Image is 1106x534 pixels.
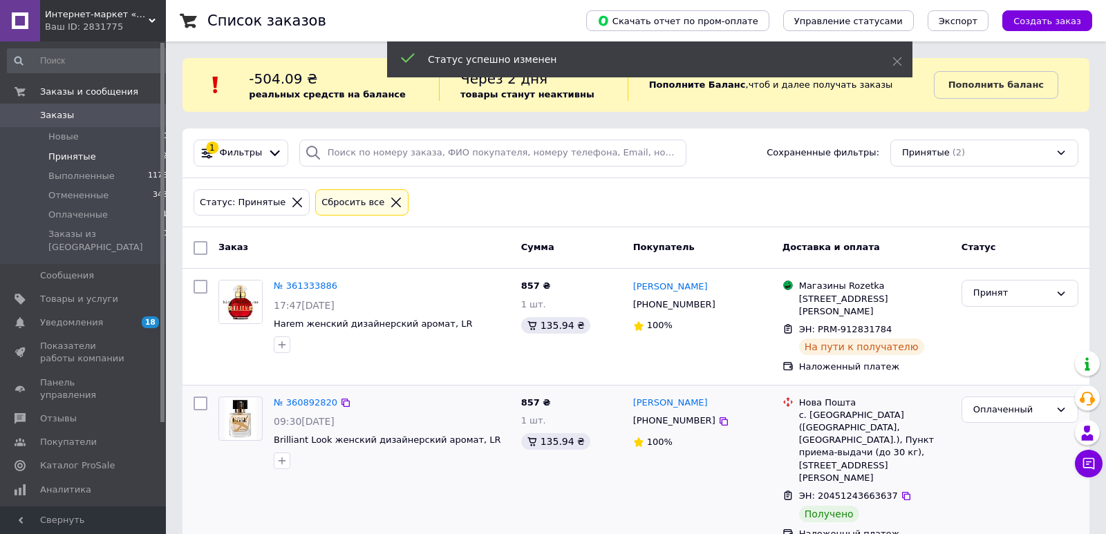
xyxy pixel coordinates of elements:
span: Панель управления [40,376,128,401]
span: Экспорт [939,16,977,26]
div: 1 [206,142,218,154]
div: Принят [973,286,1050,301]
a: Фото товару [218,280,263,324]
span: Управление статусами [794,16,903,26]
a: [PERSON_NAME] [633,280,708,294]
div: [PHONE_NUMBER] [630,412,718,430]
span: Фильтры [220,146,263,160]
span: 2 [162,151,167,163]
span: Выполненные [48,170,115,182]
span: Сохраненные фильтры: [767,146,879,160]
span: 0 [162,131,167,143]
span: ЭН: PRM-912831784 [799,324,892,334]
span: Каталог ProSale [40,459,115,472]
b: Пополнить баланс [948,79,1044,90]
span: Уведомления [40,316,103,329]
span: Отмененные [48,189,109,202]
div: , чтоб и далее получать заказы [628,69,934,101]
span: 1 шт. [521,299,546,309]
div: Наложенный платеж [799,361,950,373]
h1: Список заказов [207,12,326,29]
span: 09:30[DATE] [274,416,335,427]
div: Получено [799,506,859,522]
input: Поиск по номеру заказа, ФИО покупателя, номеру телефона, Email, номеру накладной [299,140,686,166]
span: ЭН: 20451243663637 [799,490,898,501]
span: 1176 [148,170,167,182]
span: Отзывы [40,412,77,425]
span: Аналитика [40,484,91,496]
a: [PERSON_NAME] [633,397,708,410]
img: Фото товару [225,397,256,440]
span: Доставка и оплата [782,242,880,252]
span: Заказы и сообщения [40,86,138,98]
span: 100% [647,320,673,330]
button: Управление статусами [783,10,914,31]
div: 135.94 ₴ [521,317,590,334]
span: Оплаченные [48,209,108,221]
div: На пути к получателю [799,338,924,355]
span: Скачать отчет по пром-оплате [597,15,758,27]
span: Покупатель [633,242,695,252]
span: 348 [153,189,167,202]
span: Сумма [521,242,554,252]
div: Оплаченный [973,403,1050,417]
div: [STREET_ADDRESS][PERSON_NAME] [799,293,950,318]
a: Создать заказ [988,15,1092,26]
span: 17:47[DATE] [274,300,335,311]
b: товары станут неактивны [460,89,594,99]
span: 857 ₴ [521,280,551,291]
div: Статус: Принятые [197,196,288,210]
span: Заказы из [GEOGRAPHIC_DATA] [48,228,162,253]
div: 135.94 ₴ [521,433,590,450]
b: Пополните Баланс [649,79,746,90]
span: 0 [162,228,167,253]
span: Товары и услуги [40,293,118,305]
a: Brilliant Look женский дизайнерский аромат, LR [274,435,501,445]
a: Пополнить баланс [934,71,1058,99]
img: Фото товару [219,280,262,323]
span: Сообщения [40,269,94,282]
span: Новые [48,131,79,143]
a: Фото товару [218,397,263,441]
img: :exclamation: [205,75,226,95]
div: Ваш ID: 2831775 [45,21,166,33]
a: № 361333886 [274,280,337,291]
span: (2) [953,147,965,158]
span: 857 ₴ [521,397,551,408]
span: Покупатели [40,436,97,448]
div: [PHONE_NUMBER] [630,296,718,314]
span: Интернет-маркет «БиоЖизнь» [45,8,149,21]
span: Создать заказ [1013,16,1081,26]
span: Заказы [40,109,74,122]
button: Создать заказ [1002,10,1092,31]
button: Чат с покупателем [1075,450,1103,477]
span: Принятые [902,146,950,160]
input: Поиск [7,48,169,73]
div: с. [GEOGRAPHIC_DATA] ([GEOGRAPHIC_DATA], [GEOGRAPHIC_DATA].), Пункт приема-выдачи (до 30 кг), [ST... [799,409,950,484]
span: -504.09 ₴ [249,70,317,87]
span: 1 [162,209,167,221]
span: 18 [142,316,159,328]
span: Принятые [48,151,96,163]
a: Harem женский дизайнерский аромат, LR [274,318,472,329]
div: Сбросить все [319,196,387,210]
button: Экспорт [928,10,988,31]
b: реальных средств на балансе [249,89,406,99]
span: Показатели работы компании [40,340,128,365]
div: Магазины Rozetka [799,280,950,292]
span: Заказ [218,242,248,252]
span: 100% [647,437,673,447]
button: Скачать отчет по пром-оплате [586,10,769,31]
a: № 360892820 [274,397,337,408]
span: Статус [962,242,996,252]
div: Статус успешно изменен [428,53,858,66]
span: 1 шт. [521,415,546,426]
div: Нова Пошта [799,397,950,409]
